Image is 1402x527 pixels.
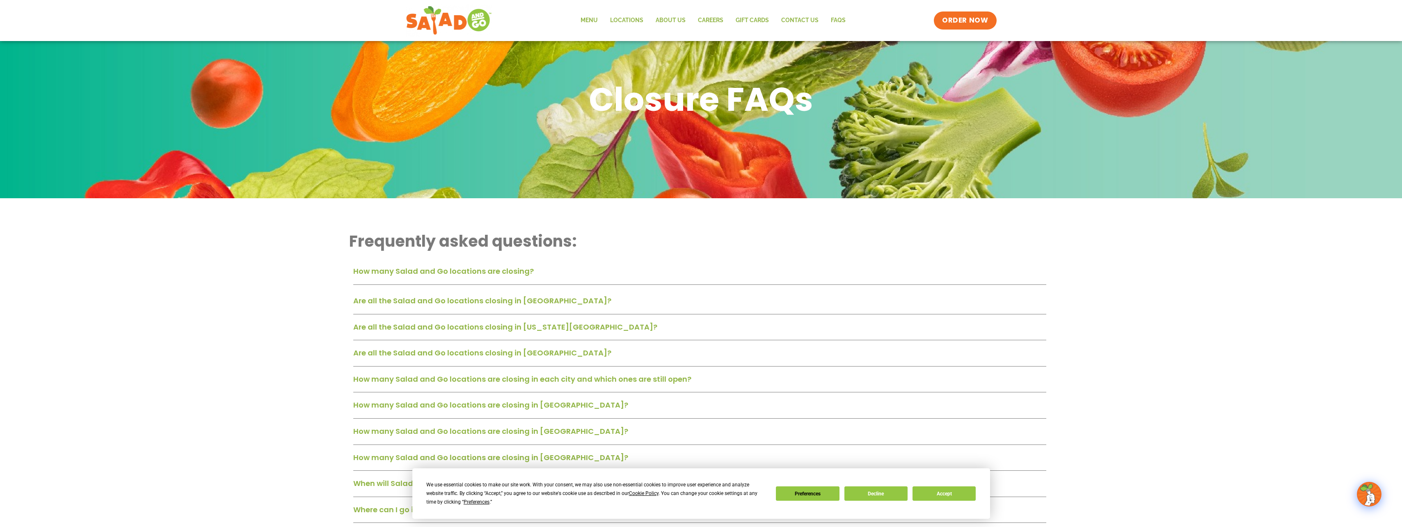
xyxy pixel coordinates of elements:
button: Preferences [776,486,839,501]
span: Preferences [464,499,489,505]
a: How many Salad and Go locations are closing in [GEOGRAPHIC_DATA]? [353,426,628,436]
a: ORDER NOW [934,11,996,30]
div: We use essential cookies to make our site work. With your consent, we may also use non-essential ... [426,481,766,506]
div: Cookie Consent Prompt [412,468,990,519]
a: Where can I go instead of my closing Salad and Go location? [353,504,586,515]
a: How many Salad and Go locations are closing in [GEOGRAPHIC_DATA]? [353,452,628,463]
button: Accept [913,486,976,501]
nav: Menu [574,11,852,30]
a: Menu [574,11,604,30]
div: How many Salad and Go locations are closing in [GEOGRAPHIC_DATA]? [353,397,1046,419]
a: GIFT CARDS [730,11,775,30]
a: FAQs [825,11,852,30]
a: Contact Us [775,11,825,30]
a: How many Salad and Go locations are closing in [GEOGRAPHIC_DATA]? [353,400,628,410]
span: Cookie Policy [629,490,659,496]
h1: Closure FAQs [589,78,813,121]
div: Where can I go instead of my closing Salad and Go location? [353,502,1046,523]
div: When will Salad and Go locations close? [353,476,1046,497]
div: Are all the Salad and Go locations closing in [US_STATE][GEOGRAPHIC_DATA]? [353,319,1046,341]
a: Are all the Salad and Go locations closing in [GEOGRAPHIC_DATA]? [353,348,611,358]
a: Careers [692,11,730,30]
div: How many Salad and Go locations are closing in each city and which ones are still open? [353,371,1046,393]
div: How many Salad and Go locations are closing in [GEOGRAPHIC_DATA]? [353,424,1046,445]
div: How many Salad and Go locations are closing in [GEOGRAPHIC_DATA]? [353,450,1046,471]
a: Are all the Salad and Go locations closing in [US_STATE][GEOGRAPHIC_DATA]? [353,322,657,332]
div: Are all the Salad and Go locations closing in [GEOGRAPHIC_DATA]? [353,345,1046,367]
button: Decline [844,486,908,501]
a: How many Salad and Go locations are closing? [353,266,534,276]
a: How many Salad and Go locations are closing in each city and which ones are still open? [353,374,691,384]
div: How many Salad and Go locations are closing? [353,263,1046,285]
div: Are all the Salad and Go locations closing in [GEOGRAPHIC_DATA]? [353,293,1046,314]
a: Are all the Salad and Go locations closing in [GEOGRAPHIC_DATA]? [353,296,611,306]
span: ORDER NOW [942,16,988,25]
img: new-SAG-logo-768×292 [406,4,492,37]
h2: Frequently asked questions: [349,231,1050,251]
a: When will Salad and Go locations close? [353,478,507,488]
a: About Us [650,11,692,30]
a: Locations [604,11,650,30]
